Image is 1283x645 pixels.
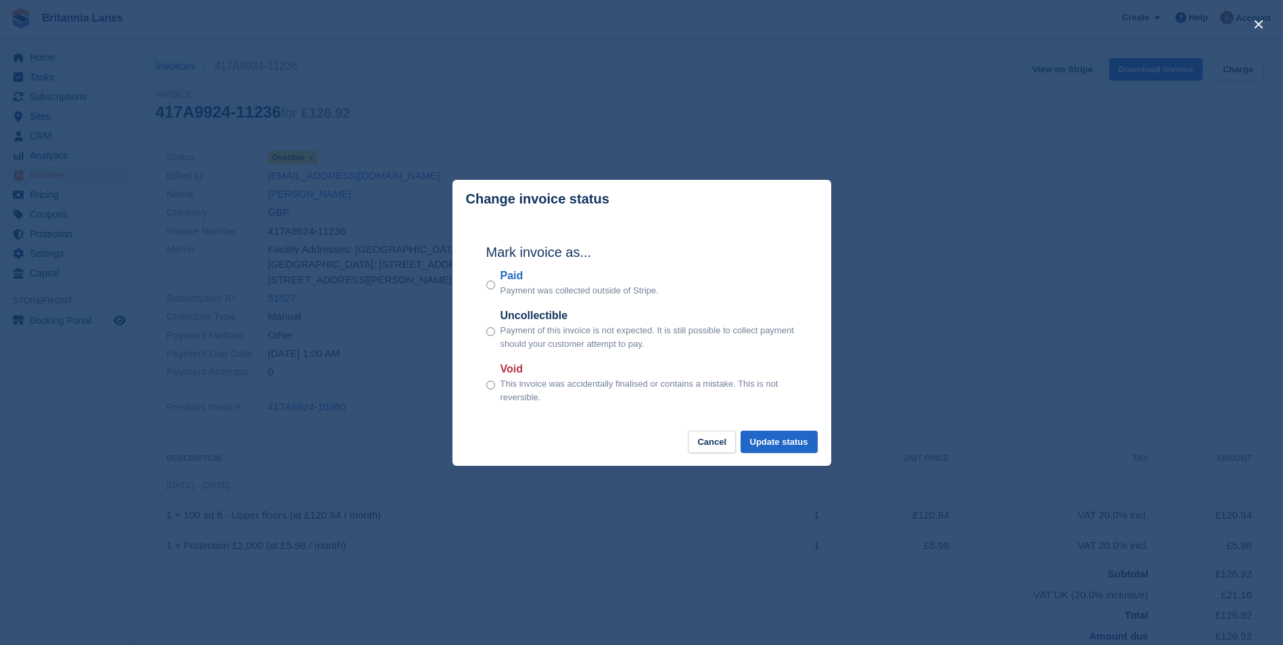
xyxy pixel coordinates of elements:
[500,324,797,350] p: Payment of this invoice is not expected. It is still possible to collect payment should your cust...
[741,431,818,453] button: Update status
[1248,14,1269,35] button: close
[486,242,797,262] h2: Mark invoice as...
[500,361,797,377] label: Void
[500,284,659,297] p: Payment was collected outside of Stripe.
[500,377,797,404] p: This invoice was accidentally finalised or contains a mistake. This is not reversible.
[500,308,797,324] label: Uncollectible
[466,191,609,207] p: Change invoice status
[500,268,659,284] label: Paid
[688,431,736,453] button: Cancel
